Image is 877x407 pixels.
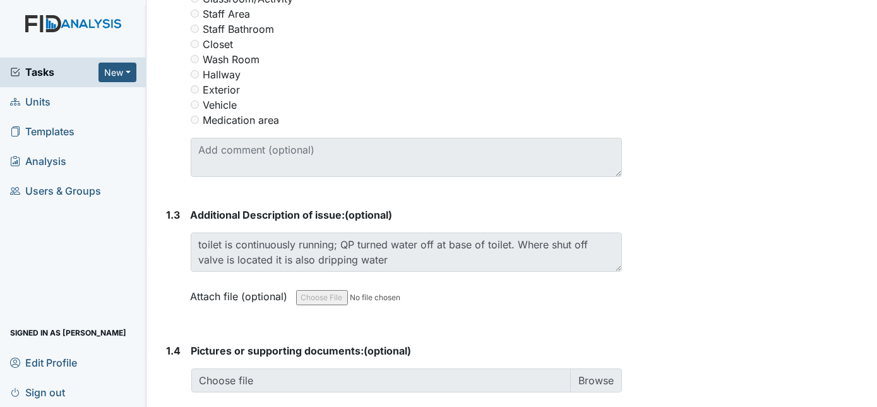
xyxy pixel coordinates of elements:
span: Signed in as [PERSON_NAME] [10,323,126,343]
span: Templates [10,122,75,142]
span: Edit Profile [10,353,77,372]
span: Units [10,92,51,112]
label: Hallway [203,67,241,82]
span: Analysis [10,152,66,171]
input: Staff Bathroom [191,25,199,33]
input: Wash Room [191,55,199,63]
strong: (optional) [191,207,623,222]
input: Medication area [191,116,199,124]
button: New [98,63,136,82]
input: Hallway [191,70,199,78]
a: Tasks [10,64,98,80]
span: Sign out [10,382,65,402]
label: Exterior [203,82,241,97]
span: Pictures or supporting documents: [191,344,364,357]
label: Closet [203,37,234,52]
label: Staff Bathroom [203,21,275,37]
textarea: toilet is continuously running; QP turned water off at base of toilet. Where shut off valve is lo... [191,233,623,272]
input: Closet [191,40,199,48]
span: Users & Groups [10,181,101,201]
span: Additional Description of issue: [191,209,345,221]
input: Exterior [191,85,199,94]
label: Staff Area [203,6,251,21]
strong: (optional) [191,343,623,358]
input: Staff Area [191,9,199,18]
input: Vehicle [191,100,199,109]
label: Wash Room [203,52,260,67]
label: Medication area [203,112,280,128]
label: Vehicle [203,97,237,112]
label: Attach file (optional) [191,282,293,304]
label: 1.3 [167,207,181,222]
label: 1.4 [167,343,181,358]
